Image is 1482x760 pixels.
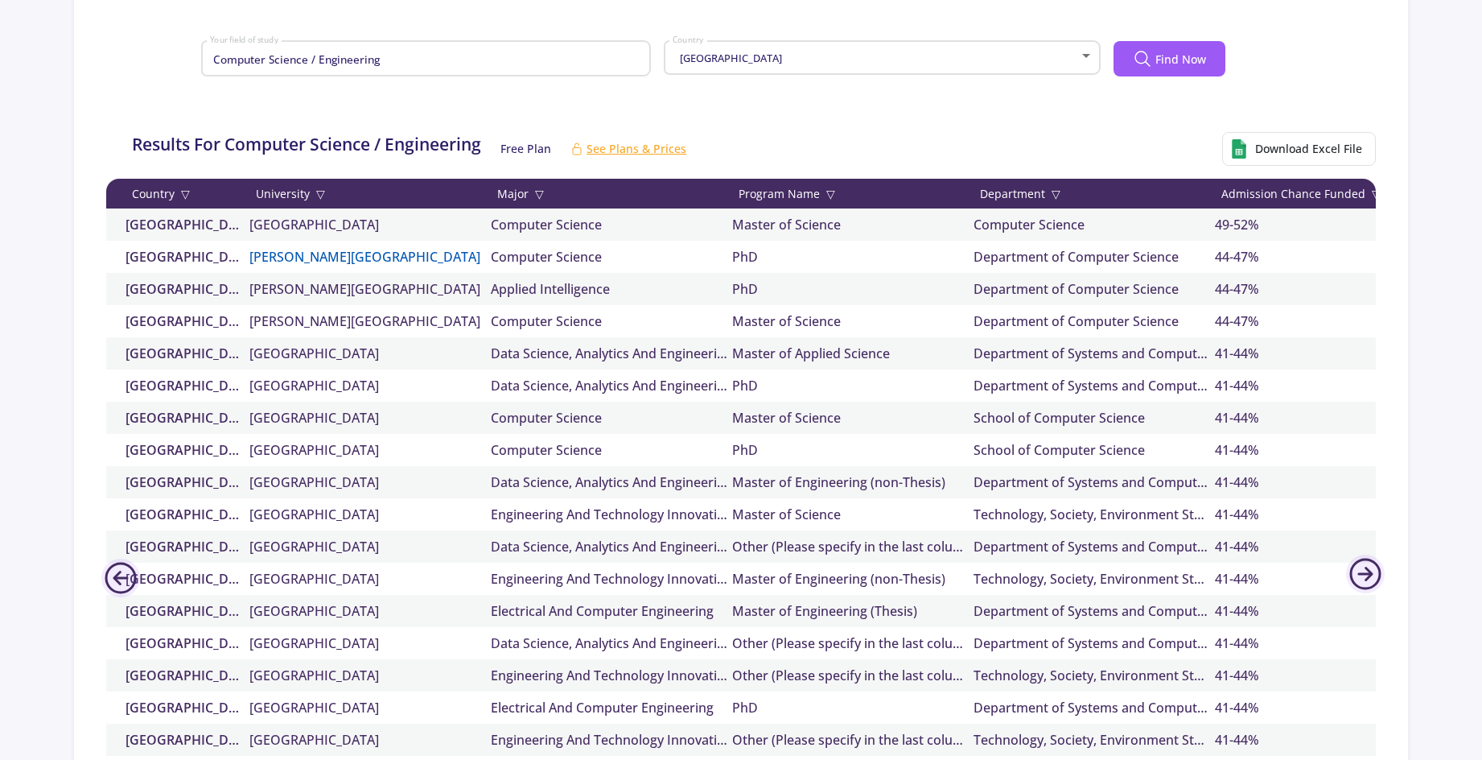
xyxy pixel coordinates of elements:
[1215,440,1456,460] div: 41-44%
[974,215,1215,234] div: Computer Science
[113,215,249,234] div: [GEOGRAPHIC_DATA]
[491,666,732,685] div: Engineering And Technology Innovation Management
[249,505,491,524] a: [GEOGRAPHIC_DATA]
[974,666,1215,685] div: Technology, Society, Environment Studies
[491,376,732,395] div: Data Science, Analytics And Engineering
[491,440,732,460] div: Computer Science
[826,185,835,202] span: ▽
[491,185,732,202] div: Major
[1215,279,1456,299] div: 44-47%
[974,185,1215,202] div: Department
[1255,140,1362,157] span: Download Excel File
[113,666,249,685] div: [GEOGRAPHIC_DATA]
[974,473,1215,492] div: Department of Systems and Computer Engineering
[732,344,974,363] div: Master of Applied Science
[113,505,249,524] div: [GEOGRAPHIC_DATA]
[1215,666,1456,685] div: 41-44%
[249,634,491,653] a: [GEOGRAPHIC_DATA]
[974,279,1215,299] div: Department of Computer Science
[491,279,732,299] div: Applied Intelligence
[1215,312,1456,331] div: 44-47%
[491,537,732,556] div: Data Science, Analytics And Engineering
[974,569,1215,589] div: Technology, Society, Environment Studies
[113,537,249,556] div: [GEOGRAPHIC_DATA]
[113,185,249,202] div: Country
[491,215,732,234] div: Computer Science
[491,601,732,621] div: Electrical And Computer Engineering
[113,569,249,589] div: [GEOGRAPHIC_DATA]
[113,730,249,750] div: [GEOGRAPHIC_DATA]
[491,312,732,331] div: Computer Science
[491,730,732,750] div: Engineering And Technology Innovation Management
[974,247,1215,266] div: Department of Computer Science
[249,376,491,395] a: [GEOGRAPHIC_DATA]
[132,132,481,166] span: Results For Computer Science / Engineering
[974,730,1215,750] div: Technology, Society, Environment Studies
[249,185,491,202] div: University
[974,601,1215,621] div: Department of Systems and Computer Engineering
[974,376,1215,395] div: Department of Systems and Computer Engineering
[113,279,249,299] div: [GEOGRAPHIC_DATA]
[113,408,249,427] div: [GEOGRAPHIC_DATA]
[732,698,974,717] div: PhD
[1215,408,1456,427] div: 41-44%
[1215,601,1456,621] div: 41-44%
[974,698,1215,717] div: Department of Systems and Computer Engineering
[676,51,782,65] span: [GEOGRAPHIC_DATA]
[1215,634,1456,653] div: 41-44%
[1215,505,1456,524] div: 41-44%
[732,376,974,395] div: PhD
[974,440,1215,460] div: School of Computer Science
[249,666,491,685] a: [GEOGRAPHIC_DATA]
[249,698,491,717] a: [GEOGRAPHIC_DATA]
[113,376,249,395] div: [GEOGRAPHIC_DATA]
[732,634,974,653] div: Other (Please specify in the last column)
[491,473,732,492] div: Data Science, Analytics And Engineering
[732,730,974,750] div: Other (Please specify in the last column)
[249,312,491,331] a: [PERSON_NAME][GEOGRAPHIC_DATA]
[1372,185,1381,202] span: ▽
[249,215,491,234] a: [GEOGRAPHIC_DATA]
[974,505,1215,524] div: Technology, Society, Environment Studies
[113,247,249,266] div: [GEOGRAPHIC_DATA]
[1215,185,1456,202] div: Admission Chance Funded
[491,569,732,589] div: Engineering And Technology Innovation Management
[249,473,491,492] a: [GEOGRAPHIC_DATA]
[113,473,249,492] div: [GEOGRAPHIC_DATA]
[491,408,732,427] div: Computer Science
[249,730,491,750] a: [GEOGRAPHIC_DATA]
[974,312,1215,331] div: Department of Computer Science
[249,440,491,460] a: [GEOGRAPHIC_DATA]
[1052,185,1060,202] span: ▽
[535,185,544,202] span: ▽
[1215,569,1456,589] div: 41-44%
[491,344,732,363] div: Data Science, Analytics And Engineering
[974,537,1215,556] div: Department of Systems and Computer Engineering
[500,140,551,157] span: Free Plan
[113,698,249,717] div: [GEOGRAPHIC_DATA]
[249,344,491,363] a: [GEOGRAPHIC_DATA]
[1215,698,1456,717] div: 41-44%
[181,185,190,202] span: ▽
[732,601,974,621] div: Master of Engineering (Thesis)
[1215,215,1456,234] div: 49-52%
[491,634,732,653] div: Data Science, Analytics And Engineering
[491,698,732,717] div: Electrical And Computer Engineering
[1215,247,1456,266] div: 44-47%
[491,247,732,266] div: Computer Science
[732,473,974,492] div: Master of Engineering (non-Thesis)
[1215,473,1456,492] div: 41-44%
[974,408,1215,427] div: School of Computer Science
[974,634,1215,653] div: Department of Systems and Computer Engineering
[974,344,1215,363] div: Department of Systems and Computer Engineering
[732,279,974,299] div: PhD
[732,247,974,266] div: PhD
[732,440,974,460] div: PhD
[113,601,249,621] div: [GEOGRAPHIC_DATA]
[587,140,686,157] span: See Plans & Prices
[249,537,491,556] a: [GEOGRAPHIC_DATA]
[316,185,325,202] span: ▽
[1215,376,1456,395] div: 41-44%
[732,408,974,427] div: Master of Science
[732,505,974,524] div: Master of Science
